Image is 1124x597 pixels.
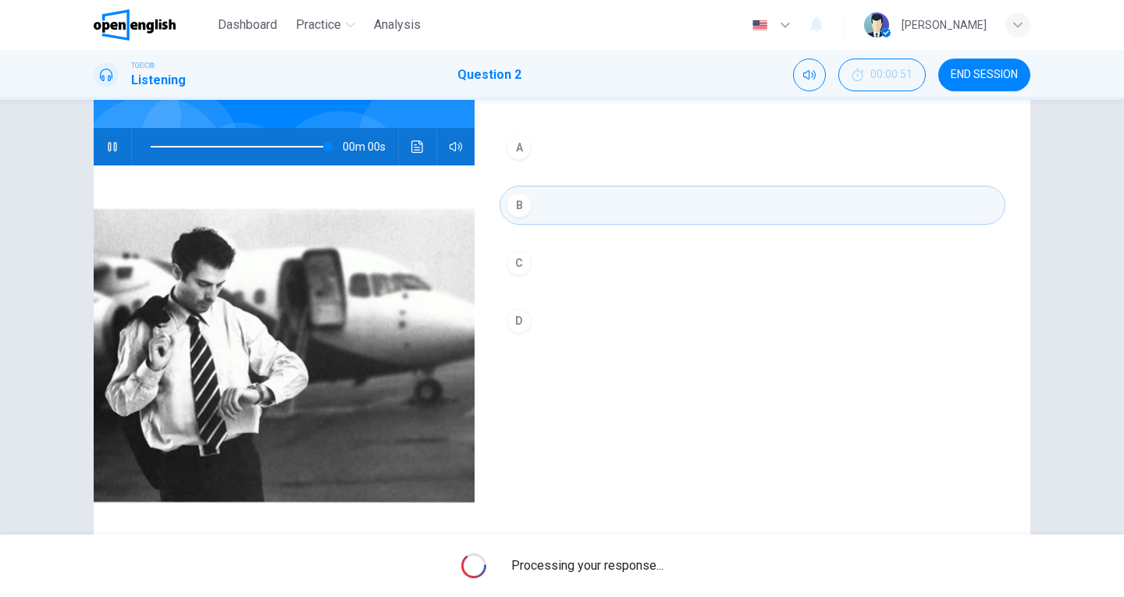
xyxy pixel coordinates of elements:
h1: Question 2 [457,66,521,84]
span: Dashboard [218,16,277,34]
div: Hide [838,59,926,91]
span: 00:00:51 [870,69,912,81]
button: END SESSION [938,59,1030,91]
button: D [500,301,1005,340]
button: C [500,243,1005,283]
span: END SESSION [951,69,1018,81]
span: 00m 00s [343,128,398,165]
button: Analysis [368,11,427,39]
button: B [500,186,1005,225]
div: A [507,135,532,160]
a: OpenEnglish logo [94,9,212,41]
span: TOEIC® [131,60,155,71]
button: Dashboard [212,11,283,39]
div: [PERSON_NAME] [902,16,987,34]
span: Practice [296,16,341,34]
div: D [507,308,532,333]
button: Practice [290,11,361,39]
div: B [507,193,532,218]
img: Photographs [94,165,475,545]
img: Profile picture [864,12,889,37]
img: en [750,20,770,31]
img: OpenEnglish logo [94,9,176,41]
span: Analysis [374,16,421,34]
div: Mute [793,59,826,91]
span: Processing your response... [511,556,663,575]
div: C [507,251,532,275]
button: 00:00:51 [838,59,926,91]
h1: Listening [131,71,186,90]
button: A [500,128,1005,167]
button: Click to see the audio transcription [405,128,430,165]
